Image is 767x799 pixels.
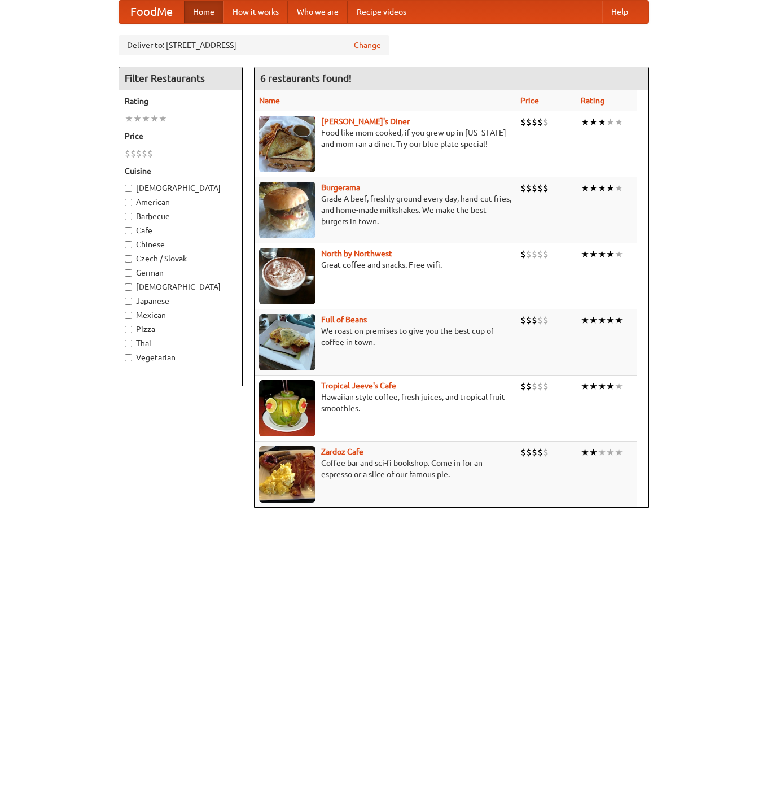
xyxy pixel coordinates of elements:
[543,380,549,392] li: $
[589,446,598,459] li: ★
[526,314,532,326] li: $
[259,182,315,238] img: burgerama.jpg
[147,147,153,160] li: $
[259,116,315,172] img: sallys.jpg
[142,147,147,160] li: $
[526,380,532,392] li: $
[615,248,623,260] li: ★
[598,116,606,128] li: ★
[125,340,132,347] input: Thai
[125,326,132,333] input: Pizza
[581,182,589,194] li: ★
[598,446,606,459] li: ★
[606,380,615,392] li: ★
[259,314,315,370] img: beans.jpg
[537,314,543,326] li: $
[223,1,288,23] a: How it works
[260,73,352,84] ng-pluralize: 6 restaurants found!
[581,314,589,326] li: ★
[321,447,363,456] a: Zardoz Cafe
[581,446,589,459] li: ★
[125,225,236,236] label: Cafe
[598,380,606,392] li: ★
[321,117,410,126] a: [PERSON_NAME]'s Diner
[125,199,132,206] input: American
[125,295,236,307] label: Japanese
[259,193,511,227] p: Grade A beef, freshly ground every day, hand-cut fries, and home-made milkshakes. We make the bes...
[606,182,615,194] li: ★
[543,182,549,194] li: $
[119,1,184,23] a: FoodMe
[532,380,537,392] li: $
[125,213,132,220] input: Barbecue
[150,112,159,125] li: ★
[142,112,150,125] li: ★
[520,314,526,326] li: $
[125,298,132,305] input: Japanese
[348,1,415,23] a: Recipe videos
[125,312,132,319] input: Mexican
[520,380,526,392] li: $
[606,314,615,326] li: ★
[125,253,236,264] label: Czech / Slovak
[526,182,532,194] li: $
[589,116,598,128] li: ★
[606,116,615,128] li: ★
[537,446,543,459] li: $
[520,182,526,194] li: $
[543,446,549,459] li: $
[598,248,606,260] li: ★
[589,182,598,194] li: ★
[125,269,132,277] input: German
[125,338,236,349] label: Thai
[125,352,236,363] label: Vegetarian
[259,391,511,414] p: Hawaiian style coffee, fresh juices, and tropical fruit smoothies.
[125,239,236,250] label: Chinese
[259,380,315,436] img: jeeves.jpg
[125,165,236,177] h5: Cuisine
[532,248,537,260] li: $
[125,197,236,208] label: American
[598,182,606,194] li: ★
[532,446,537,459] li: $
[125,354,132,361] input: Vegetarian
[130,147,136,160] li: $
[589,248,598,260] li: ★
[537,116,543,128] li: $
[581,96,604,105] a: Rating
[125,267,236,278] label: German
[321,315,367,324] a: Full of Beans
[543,248,549,260] li: $
[581,380,589,392] li: ★
[259,446,315,503] img: zardoz.jpg
[259,127,511,150] p: Food like mom cooked, if you grew up in [US_STATE] and mom ran a diner. Try our blue plate special!
[537,182,543,194] li: $
[354,40,381,51] a: Change
[526,248,532,260] li: $
[526,446,532,459] li: $
[321,249,392,258] a: North by Northwest
[125,182,236,194] label: [DEMOGRAPHIC_DATA]
[615,116,623,128] li: ★
[288,1,348,23] a: Who we are
[520,248,526,260] li: $
[119,67,242,90] h4: Filter Restaurants
[259,96,280,105] a: Name
[532,314,537,326] li: $
[125,241,132,248] input: Chinese
[125,185,132,192] input: [DEMOGRAPHIC_DATA]
[125,324,236,335] label: Pizza
[532,182,537,194] li: $
[259,248,315,304] img: north.jpg
[520,446,526,459] li: $
[259,457,511,480] p: Coffee bar and sci-fi bookshop. Come in for an espresso or a slice of our famous pie.
[125,309,236,321] label: Mexican
[606,248,615,260] li: ★
[543,314,549,326] li: $
[321,183,360,192] a: Burgerama
[615,314,623,326] li: ★
[598,314,606,326] li: ★
[321,381,396,390] a: Tropical Jeeve's Cafe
